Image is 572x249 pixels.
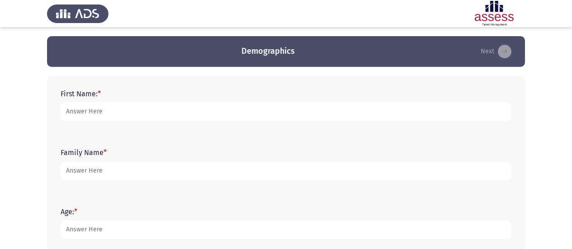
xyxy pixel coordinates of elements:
input: add answer text [61,103,511,121]
img: Assessment logo of ASSESS English Language Assessment (3 Module) (Ba - IB) [463,1,525,26]
label: Age: [61,207,77,216]
label: Family Name [61,148,107,157]
button: load next page [478,44,514,59]
input: add answer text [61,162,511,180]
input: add answer text [61,221,511,239]
label: First Name: [61,89,101,98]
h3: Demographics [241,46,295,57]
img: Assess Talent Management logo [47,1,109,26]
